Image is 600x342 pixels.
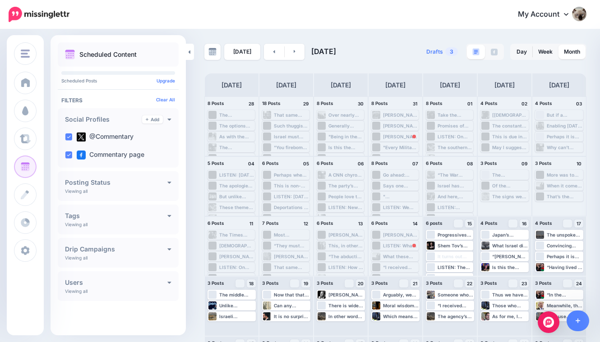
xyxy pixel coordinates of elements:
div: Someone who cites the “Gaza Health Ministry” is not someone who has been fooled by one side; it i... [438,292,473,297]
div: The agency’s partners in [GEOGRAPHIC_DATA] were running interference for Hamas. That way, the nar... [438,314,473,319]
div: As with the climate activists and celebrities who own multiple homes and fly private jets around ... [219,134,254,139]
div: The middle class survived the Great Depression, World War II, and disco. It will survive 2026. Bu... [219,292,255,297]
span: 6 posts [426,220,443,226]
div: “I received 1,000 shekels (about $300) in worn-out banknotes — no trader would accept them,” one ... [438,303,473,308]
span: 6 Posts [426,160,443,166]
div: LISTEN: [DATE] podcast notes the deep problems with [PERSON_NAME] firing the head of the agency t... [219,172,254,178]
div: The constant chatter about a two-state solution by these voices lives under the dark shadow of th... [492,123,528,128]
h4: [DATE] [331,80,351,91]
a: 16 [520,219,529,228]
p: Scheduled Posts [61,78,175,83]
div: The apologies owed won’t be coming any time soon. That’s because the people accusing [DEMOGRAPHIC... [219,183,254,188]
div: Yet responding to readers who have expressed shock at his post-[DATE] “awakening” of sorts, [PERS... [274,155,309,161]
div: As for [PERSON_NAME], the ultimate irony is that he replaced in the Senate [PERSON_NAME]—a true h... [438,275,472,281]
div: Perhaps it is because [PERSON_NAME] is so focused on her own personal story that her philanthropi... [547,254,582,259]
h4: 08 [465,160,474,168]
span: 6 Posts [208,220,224,226]
div: "Every Military Plan is brilliant until you make contact with the enemy...they've been making con... [383,145,418,150]
span: 4 Posts [480,100,498,106]
div: The bald fact is that there are simply not enough black and [DEMOGRAPHIC_DATA] students with the ... [328,275,363,281]
div: Meanwhile, the “Palestine recognition” [PERSON_NAME] has given Israel every incentive to go furth... [547,303,582,308]
div: [PERSON_NAME] is usually seen as a man who wears his emotions on his sleeve. So give him credit f... [328,232,363,237]
div: LISTEN: What do the [PERSON_NAME][GEOGRAPHIC_DATA] Honors and the [GEOGRAPHIC_DATA] have in commo... [383,243,418,248]
div: Go ahead: Close your eyes, spin the globe, and wherever your finger is pointing when it stops wil... [383,172,418,178]
div: Shem Tov’s embrace of [DEMOGRAPHIC_DATA] observance was not limited to prayer. We are further inf... [438,243,472,248]
div: Because [PERSON_NAME] was pure evil. There was no other side to him, no complexity to his charact... [547,314,582,319]
div: The southern [MEDICAL_DATA] countries of the Global South are primarily in [GEOGRAPHIC_DATA], [GE... [438,145,472,150]
span: 3 Posts [480,280,497,286]
span: 22 [467,281,472,286]
a: Day [511,45,532,59]
a: 23 [520,279,529,287]
div: LISTEN: Twenty-seven Democratic senators voted against aid to Israel [DATE], a mark of the [DEMOG... [383,155,418,161]
h4: Tags [65,213,167,219]
span: 18 Posts [262,100,281,106]
div: This is non-crazy Democrats’ political problem in a nutshell: The “[MEDICAL_DATA]” lie has gone f... [274,183,309,188]
div: Now that that’s all been made clear, we can understand the fundamental question we’re asking here... [274,292,309,297]
h4: 31 [411,100,420,108]
img: facebook-grey-square.png [491,49,498,55]
h4: 29 [301,100,310,108]
div: LISTEN: [DATE] we talk about the radicalism of [DEMOGRAPHIC_DATA][PERSON_NAME], his standing amon... [274,194,309,199]
div: Western powers have been hesitant to deliver knockout punches to dwindling terrorist groups and o... [274,215,309,221]
div: Open Intercom Messenger [538,311,559,333]
div: [PERSON_NAME] was always fun to argue with, to read, to share a stage or television set with, to ... [328,292,364,297]
div: In other words, the agency took rigorous standards and tore them to shreds. And for what? For the... [328,314,364,319]
div: Take the [US_STATE] high-speed rail project. It is now [DEMOGRAPHIC_DATA] despite initial project... [438,112,472,118]
div: But unlike France, [PERSON_NAME] is making his framing of a Palestinian state explicit: He views ... [219,194,254,199]
div: “I received 1,000 shekels (about $300) in worn-out banknotes — no trader would accept them,” one ... [383,264,418,270]
div: Promises of recognition will have no practical effect on the conflict outside of encouraging Hama... [438,123,472,128]
div: [PERSON_NAME] is the very definition of a weathervane. In the [DEMOGRAPHIC_DATA], the winds are o... [383,232,418,237]
span: [DATE] [311,47,336,56]
span: 3 [445,47,458,56]
span: 8 Posts [426,100,443,106]
div: Thus we have a rare moment when the truth has emerged from the shadows: France’s announcement of ... [492,292,528,297]
div: [DEMOGRAPHIC_DATA] are also forced to buy back from Hamas what Hamas has confiscated from them pe... [219,243,254,248]
h4: [DATE] [276,80,296,91]
div: LISTEN: On [DATE] mailbag episode, we discuss whether the word “[DEMOGRAPHIC_DATA]” should still ... [219,264,254,270]
div: May I suggest the following: The truly terrible part of the massacres of the [DEMOGRAPHIC_DATA] i... [492,145,528,150]
span: 8 Posts [317,100,333,106]
p: Viewing all [65,188,88,194]
div: Most Democrats may be conventional, upscale liberals. But the fiery core still provides resources... [274,232,309,237]
h4: Posting Status [65,179,167,186]
span: 3 Posts [208,280,224,286]
div: Of the graduating class of [DEMOGRAPHIC_DATA] last year, they wrote, half were anti-Zionist or ac... [492,183,528,188]
div: Says one Hamas bureaucrat: “Every time I go to pick up my salary, I say goodbye to my wife and ch... [383,183,418,188]
div: It is no surprise that a majority of [DEMOGRAPHIC_DATA] would feel less safe in a city run by [PE... [274,314,309,319]
div: When it comes to men, Democrats need an entirely new cultural vocabulary—one that reckons with th... [547,183,582,188]
div: Is this the system of higher education the [DEMOGRAPHIC_DATA] people want to support to the tune ... [328,145,363,150]
h4: 30 [356,100,365,108]
div: Iran had already been killing [DEMOGRAPHIC_DATA] service members long before those B-2s soared ab... [438,155,472,161]
a: [DATE] [224,44,260,60]
h4: Drip Campaigns [65,246,167,252]
div: Enabling [DATE] to result in a Palestinian state with Hamas in control of [GEOGRAPHIC_DATA] is do... [547,123,582,128]
h4: [DATE] [549,80,569,91]
span: 3 Posts [371,280,388,286]
div: Israel has repeatedly lost control over its own war of survival in a futile bid to please others.... [438,183,472,188]
h4: 14 [411,219,420,228]
a: Upgrade [157,78,175,83]
div: Why can’t liberals break the habit? Two reasons: partisanship and ideology. [URL][DOMAIN_NAME][PE... [547,145,582,150]
div: More was to follow. In [DATE], on land purchased by [PERSON_NAME], an archaeologist named [PERSON... [547,172,582,178]
h4: Users [65,279,167,286]
div: “⁠Having lived in the [GEOGRAPHIC_DATA] most of my life, unfortunately, the only [DEMOGRAPHIC_DAT... [547,264,582,270]
img: facebook-square.png [77,150,86,160]
span: 6 Posts [371,220,388,226]
div: "[PERSON_NAME] spent all of these years on [PERSON_NAME], on [PERSON_NAME], on the WWF & WWE show... [383,194,418,199]
img: calendar-grey-darker.png [208,48,217,56]
span: 16 [522,221,526,226]
span: 8 Posts [371,160,388,166]
p: Viewing all [65,222,88,227]
span: 4 Posts [535,100,552,106]
div: "Being in the right does not have a time limit. Either Israel's war itself is just or it's unjust... [328,134,363,139]
div: This, in other words, has been Democrats’ Plan A. If the party is already out of ideas, the fate ... [328,243,363,248]
div: That same week, hostages still being held by Hamas in [GEOGRAPHIC_DATA] notched 600 days of hell,... [274,264,309,270]
div: A CNN chyron reading “Fiery but Mostly Peaceful Protests After Police Shooting” appeared below a ... [328,172,363,178]
a: Clear All [156,97,175,102]
div: Is this the system of higher education the [DEMOGRAPHIC_DATA] people want to support to the tune ... [492,264,528,270]
span: 3 Posts [480,160,497,166]
h4: 06 [356,160,365,168]
div: The mistreatment of [DEMOGRAPHIC_DATA] children on commercial travel is a growing trend that sugg... [219,112,254,118]
div: Unlike traditional computers, which we program to follow our instructions precisely, AI algorithm... [219,303,255,308]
